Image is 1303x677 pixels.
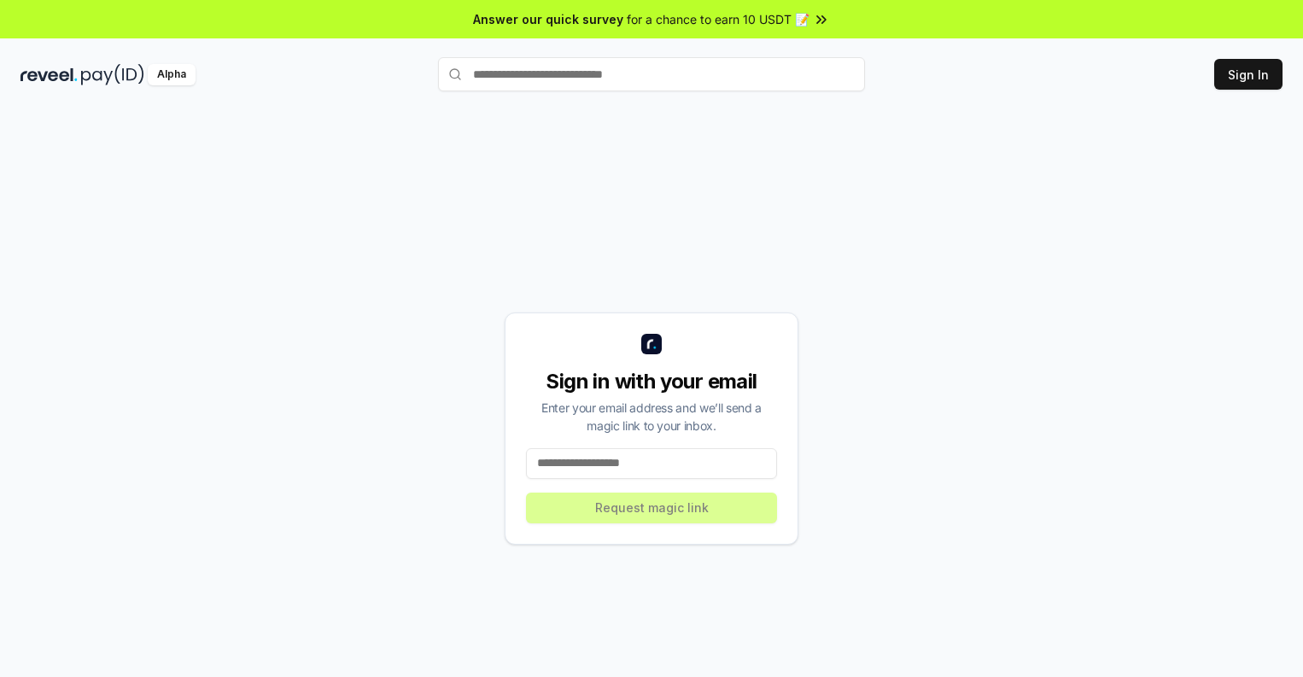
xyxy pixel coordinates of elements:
[148,64,196,85] div: Alpha
[20,64,78,85] img: reveel_dark
[1214,59,1283,90] button: Sign In
[473,10,623,28] span: Answer our quick survey
[526,368,777,395] div: Sign in with your email
[641,334,662,354] img: logo_small
[81,64,144,85] img: pay_id
[627,10,809,28] span: for a chance to earn 10 USDT 📝
[526,399,777,435] div: Enter your email address and we’ll send a magic link to your inbox.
